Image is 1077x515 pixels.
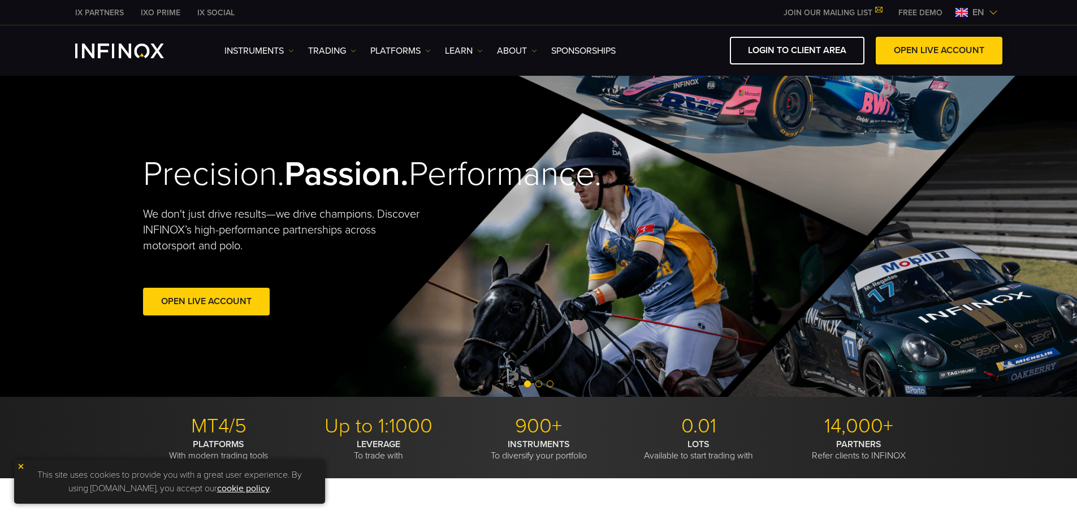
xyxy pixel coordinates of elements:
a: INFINOX MENU [890,7,951,19]
a: OPEN LIVE ACCOUNT [876,37,1002,64]
span: Go to slide 2 [535,380,542,387]
p: With modern trading tools [143,439,295,461]
strong: Passion. [284,154,409,194]
p: We don't just drive results—we drive champions. Discover INFINOX’s high-performance partnerships ... [143,206,428,254]
a: INFINOX [67,7,132,19]
strong: LOTS [687,439,710,450]
strong: INSTRUMENTS [508,439,570,450]
strong: PARTNERS [836,439,881,450]
span: Go to slide 1 [524,380,531,387]
strong: PLATFORMS [193,439,244,450]
a: Learn [445,44,483,58]
a: TRADING [308,44,356,58]
p: This site uses cookies to provide you with a great user experience. By using [DOMAIN_NAME], you a... [20,465,319,498]
p: 0.01 [623,414,775,439]
a: LOGIN TO CLIENT AREA [730,37,864,64]
p: To trade with [303,439,455,461]
h2: Precision. Performance. [143,154,499,195]
p: MT4/5 [143,414,295,439]
p: Available to start trading with [623,439,775,461]
a: Instruments [224,44,294,58]
a: ABOUT [497,44,537,58]
a: Open Live Account [143,288,270,315]
span: en [968,6,989,19]
p: 900+ [463,414,615,439]
a: INFINOX [132,7,189,19]
a: INFINOX Logo [75,44,191,58]
a: cookie policy [217,483,270,494]
img: yellow close icon [17,462,25,470]
a: JOIN OUR MAILING LIST [775,8,890,18]
a: PLATFORMS [370,44,431,58]
p: Up to 1:1000 [303,414,455,439]
p: Refer clients to INFINOX [783,439,935,461]
p: 14,000+ [783,414,935,439]
span: Go to slide 3 [547,380,553,387]
p: To diversify your portfolio [463,439,615,461]
a: SPONSORSHIPS [551,44,616,58]
strong: LEVERAGE [357,439,400,450]
a: INFINOX [189,7,243,19]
